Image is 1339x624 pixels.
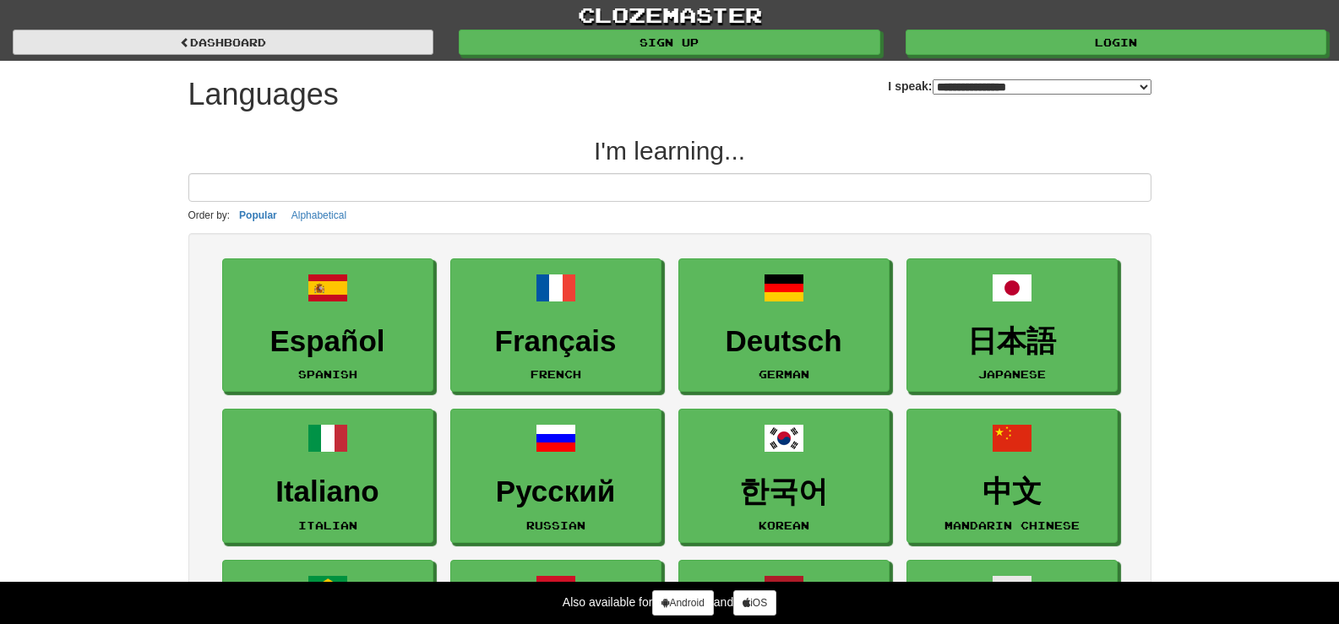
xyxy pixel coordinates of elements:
[688,475,880,508] h3: 한국어
[188,209,231,221] small: Order by:
[188,78,339,111] h1: Languages
[906,409,1118,543] a: 中文Mandarin Chinese
[978,368,1046,380] small: Japanese
[888,78,1151,95] label: I speak:
[526,519,585,531] small: Russian
[231,475,424,508] h3: Italiano
[188,137,1151,165] h2: I'm learning...
[688,325,880,358] h3: Deutsch
[298,368,357,380] small: Spanish
[759,368,809,380] small: German
[286,206,351,225] button: Alphabetical
[916,325,1108,358] h3: 日本語
[531,368,581,380] small: French
[906,30,1326,55] a: Login
[759,519,809,531] small: Korean
[678,258,890,393] a: DeutschGerman
[298,519,357,531] small: Italian
[234,206,282,225] button: Popular
[222,409,433,543] a: ItalianoItalian
[916,475,1108,508] h3: 中文
[933,79,1151,95] select: I speak:
[13,30,433,55] a: dashboard
[733,590,776,616] a: iOS
[459,30,879,55] a: Sign up
[450,409,661,543] a: РусскийRussian
[231,325,424,358] h3: Español
[222,258,433,393] a: EspañolSpanish
[944,519,1080,531] small: Mandarin Chinese
[906,258,1118,393] a: 日本語Japanese
[678,409,890,543] a: 한국어Korean
[460,475,652,508] h3: Русский
[460,325,652,358] h3: Français
[652,590,713,616] a: Android
[450,258,661,393] a: FrançaisFrench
